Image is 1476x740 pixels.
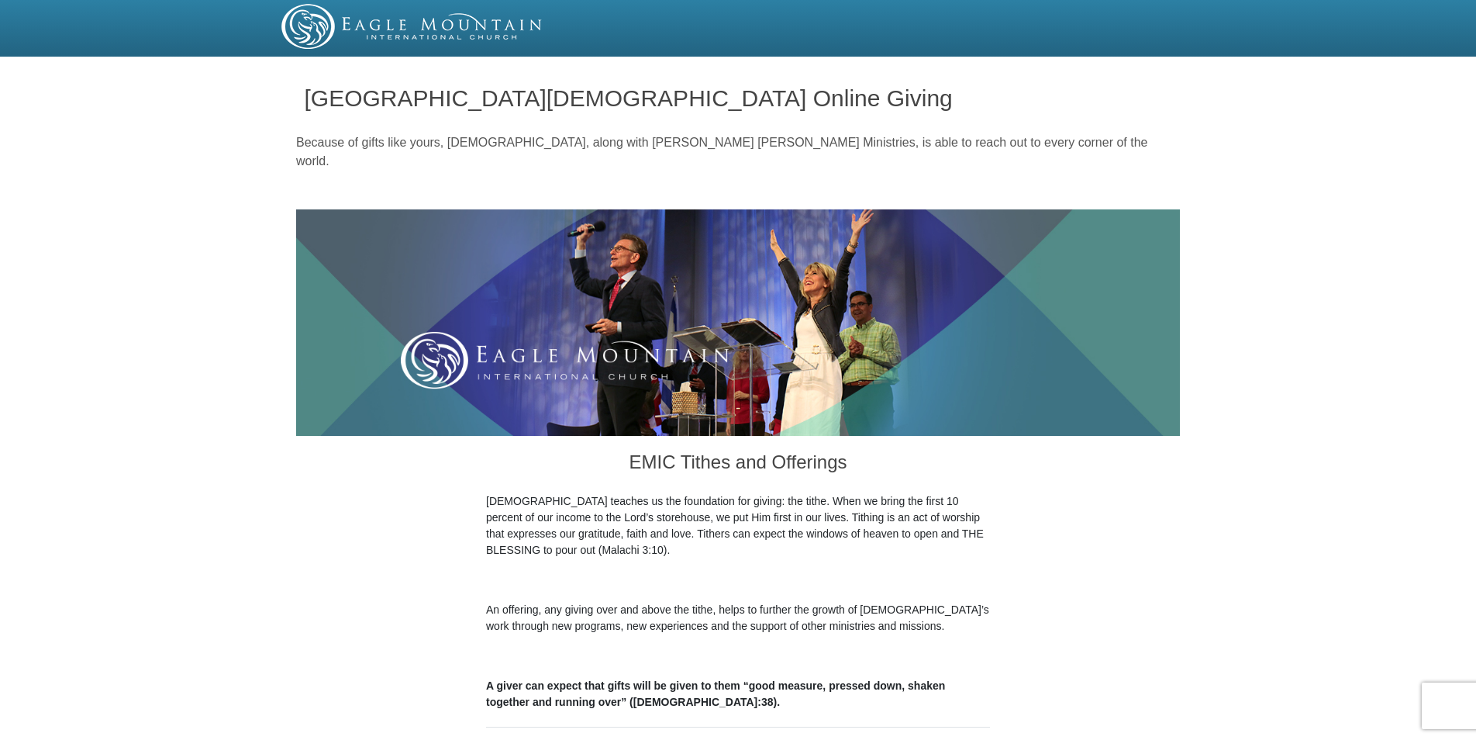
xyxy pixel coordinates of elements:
[305,85,1172,111] h1: [GEOGRAPHIC_DATA][DEMOGRAPHIC_DATA] Online Giving
[296,133,1180,171] p: Because of gifts like yours, [DEMOGRAPHIC_DATA], along with [PERSON_NAME] [PERSON_NAME] Ministrie...
[486,679,945,708] b: A giver can expect that gifts will be given to them “good measure, pressed down, shaken together ...
[281,4,543,49] img: EMIC
[486,602,990,635] p: An offering, any giving over and above the tithe, helps to further the growth of [DEMOGRAPHIC_DAT...
[486,493,990,558] p: [DEMOGRAPHIC_DATA] teaches us the foundation for giving: the tithe. When we bring the first 10 pe...
[486,436,990,493] h3: EMIC Tithes and Offerings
